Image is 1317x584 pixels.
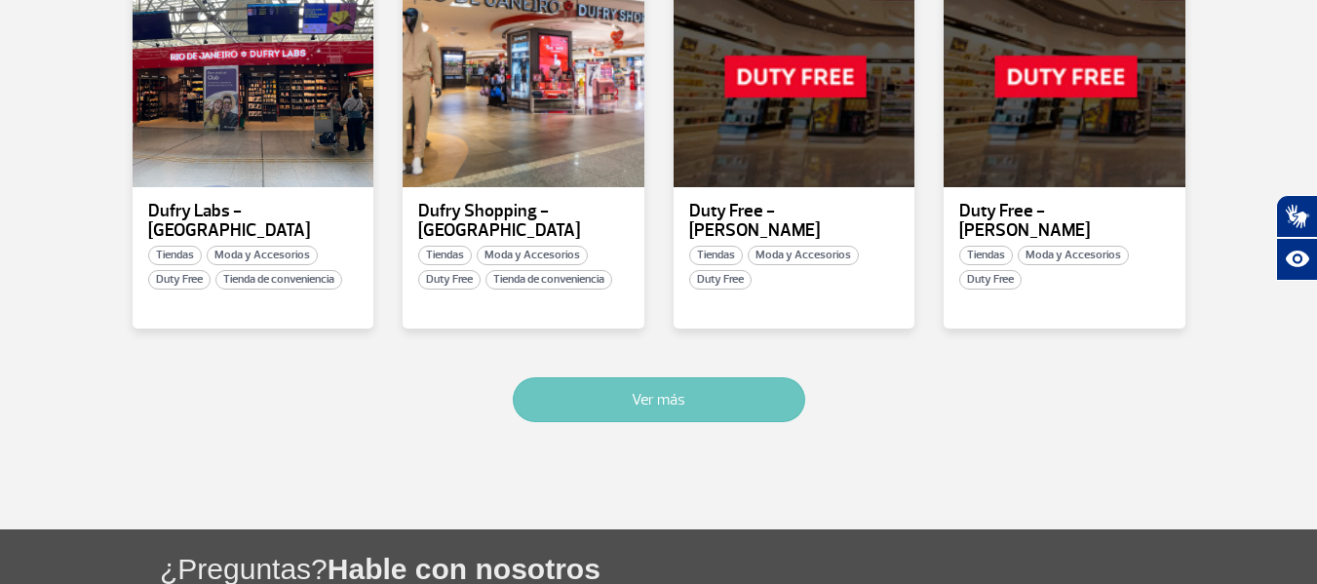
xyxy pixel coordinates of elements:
[959,246,1013,265] span: Tiendas
[1276,195,1317,281] div: Plugin de acessibilidade da Hand Talk.
[148,270,211,290] span: Duty Free
[689,202,900,241] p: Duty Free - [PERSON_NAME]
[513,377,805,422] button: Ver más
[485,270,612,290] span: Tienda de conveniencia
[959,270,1022,290] span: Duty Free
[477,246,588,265] span: Moda y Accesorios
[959,202,1170,241] p: Duty Free - [PERSON_NAME]
[689,246,743,265] span: Tiendas
[1018,246,1129,265] span: Moda y Accesorios
[207,246,318,265] span: Moda y Accesorios
[148,246,202,265] span: Tiendas
[689,270,752,290] span: Duty Free
[148,202,359,241] p: Dufry Labs - [GEOGRAPHIC_DATA]
[418,246,472,265] span: Tiendas
[748,246,859,265] span: Moda y Accesorios
[1276,195,1317,238] button: Abrir tradutor de língua de sinais.
[215,270,342,290] span: Tienda de conveniencia
[418,202,629,241] p: Dufry Shopping - [GEOGRAPHIC_DATA]
[1276,238,1317,281] button: Abrir recursos assistivos.
[418,270,481,290] span: Duty Free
